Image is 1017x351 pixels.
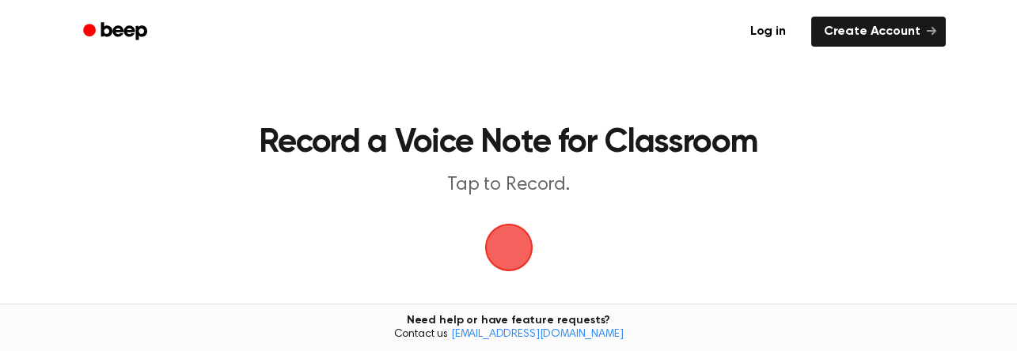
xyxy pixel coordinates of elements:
a: Create Account [811,17,946,47]
a: Log in [734,13,802,50]
img: Beep Logo [485,224,533,271]
a: [EMAIL_ADDRESS][DOMAIN_NAME] [451,329,624,340]
p: Tap to Record. [205,172,813,198]
h1: Record a Voice Note for Classroom [171,126,846,160]
span: Contact us [9,328,1008,342]
a: Beep [72,17,161,47]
